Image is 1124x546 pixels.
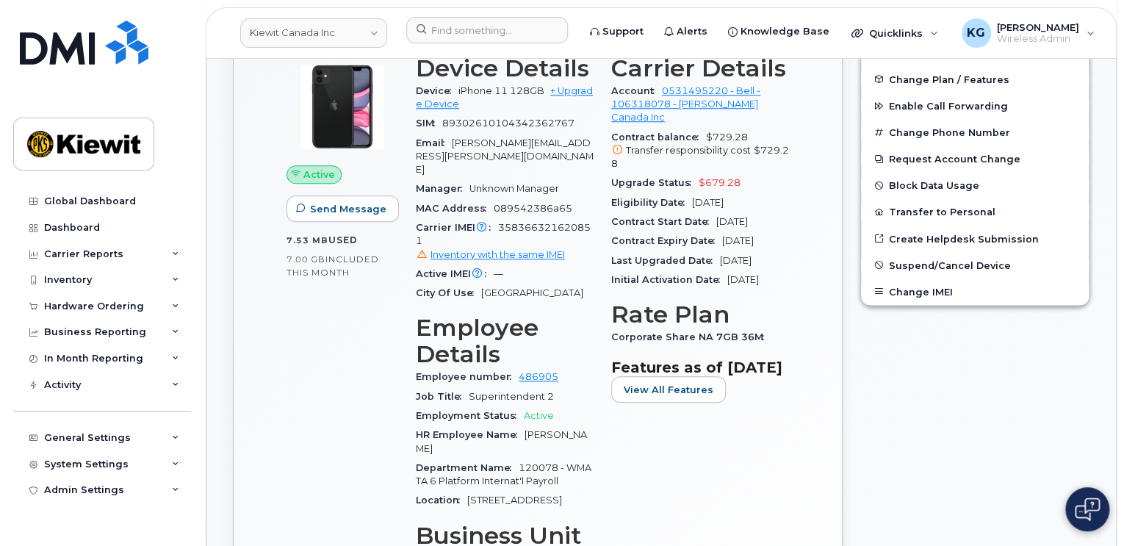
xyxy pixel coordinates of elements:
button: View All Features [611,376,726,403]
span: Superintendent 2 [469,391,554,402]
h3: Employee Details [416,315,594,367]
span: View All Features [624,383,713,397]
span: Last Upgraded Date [611,255,720,266]
span: [PERSON_NAME] [997,21,1079,33]
span: — [494,268,503,279]
span: used [328,234,358,245]
span: MAC Address [416,203,494,214]
button: Change Plan / Features [861,66,1089,93]
a: Inventory with the same IMEI [416,249,565,260]
span: $679.28 [699,177,741,188]
img: Open chat [1075,497,1100,521]
span: Suspend/Cancel Device [889,259,1011,270]
span: Alerts [677,24,707,39]
a: Support [580,17,654,46]
span: Wireless Admin [997,33,1079,45]
button: Change Phone Number [861,119,1089,146]
span: Knowledge Base [741,24,829,39]
button: Transfer to Personal [861,198,1089,225]
span: Device [416,85,458,96]
span: [DATE] [716,216,748,227]
span: Employee number [416,371,519,382]
span: HR Employee Name [416,429,525,440]
span: [DATE] [727,274,759,285]
span: [DATE] [692,197,724,208]
span: Initial Activation Date [611,274,727,285]
span: Unknown Manager [469,183,559,194]
span: Department Name [416,462,519,473]
input: Find something... [406,17,568,43]
a: Kiewit Canada Inc [240,18,387,48]
a: Create Helpdesk Submission [861,226,1089,252]
span: $729.28 [611,132,789,171]
button: Send Message [287,195,399,222]
span: Enable Call Forwarding [889,101,1008,112]
span: 89302610104342362767 [442,118,574,129]
span: SIM [416,118,442,129]
span: Corporate Share NA 7GB 36M [611,331,771,342]
div: Quicklinks [841,18,948,48]
span: Employment Status [416,410,524,421]
span: Contract Expiry Date [611,235,722,246]
h3: Rate Plan [611,301,789,328]
button: Suspend/Cancel Device [861,252,1089,279]
span: Upgrade Status [611,177,699,188]
button: Enable Call Forwarding [861,93,1089,119]
span: Account [611,85,662,96]
span: Email [416,137,452,148]
button: Change IMEI [861,279,1089,305]
span: iPhone 11 128GB [458,85,544,96]
a: Alerts [654,17,718,46]
span: Transfer responsibility cost [626,145,751,156]
h3: Features as of [DATE] [611,359,789,376]
span: Active IMEI [416,268,494,279]
span: 7.53 MB [287,235,328,245]
span: [GEOGRAPHIC_DATA] [481,287,583,298]
a: 486905 [519,371,558,382]
span: Contract Start Date [611,216,716,227]
div: Kevin Gregory [951,18,1105,48]
span: 358366321620851 [416,222,594,262]
span: Send Message [310,202,386,216]
a: Knowledge Base [718,17,840,46]
span: Quicklinks [869,27,923,39]
h3: Device Details [416,55,594,82]
span: 7.00 GB [287,254,325,265]
span: [DATE] [722,235,754,246]
span: [DATE] [720,255,752,266]
span: Inventory with the same IMEI [430,249,565,260]
span: Contract balance [611,132,706,143]
button: Block Data Usage [861,172,1089,198]
span: Change Plan / Features [889,73,1009,85]
span: City Of Use [416,287,481,298]
span: Location [416,495,467,506]
span: Support [602,24,644,39]
span: [STREET_ADDRESS] [467,495,562,506]
span: Active [524,410,554,421]
button: Request Account Change [861,146,1089,172]
span: KG [967,24,985,42]
img: iPhone_11.jpg [298,62,386,151]
a: 0531495220 - Bell - 106318078 - [PERSON_NAME] Canada Inc [611,85,760,123]
span: Job Title [416,391,469,402]
span: 089542386a65 [494,203,572,214]
span: [PERSON_NAME] [416,429,587,453]
span: Carrier IMEI [416,222,498,233]
span: [PERSON_NAME][EMAIL_ADDRESS][PERSON_NAME][DOMAIN_NAME] [416,137,594,176]
span: Active [303,168,335,182]
span: Eligibility Date [611,197,692,208]
h3: Carrier Details [611,55,789,82]
span: included this month [287,254,379,278]
span: Manager [416,183,469,194]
